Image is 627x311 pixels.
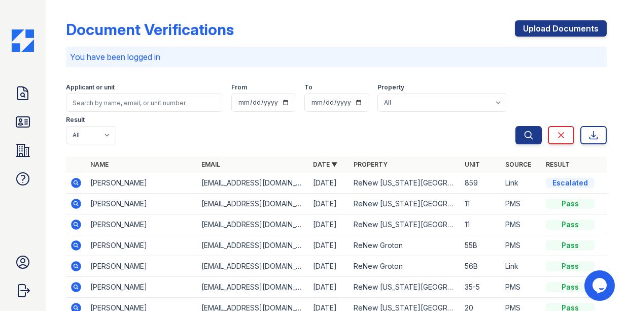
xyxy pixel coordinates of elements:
td: [PERSON_NAME] [86,173,197,194]
a: Property [354,161,388,168]
td: 859 [461,173,501,194]
label: Result [66,116,85,124]
div: Document Verifications [66,20,234,39]
td: ReNew [US_STATE][GEOGRAPHIC_DATA] [350,173,461,194]
a: Upload Documents [515,20,607,37]
td: 11 [461,194,501,214]
td: 56B [461,256,501,277]
a: Email [201,161,220,168]
td: 35-5 [461,277,501,298]
td: Link [501,173,542,194]
label: Property [377,83,404,91]
td: PMS [501,277,542,298]
td: [PERSON_NAME] [86,235,197,256]
td: [DATE] [309,235,350,256]
div: Pass [546,282,595,292]
div: Escalated [546,178,595,188]
td: PMS [501,235,542,256]
td: [EMAIL_ADDRESS][DOMAIN_NAME] [197,235,308,256]
td: [DATE] [309,173,350,194]
td: [EMAIL_ADDRESS][DOMAIN_NAME] [197,173,308,194]
a: Name [90,161,109,168]
label: From [231,83,247,91]
div: Pass [546,220,595,230]
div: Pass [546,199,595,209]
td: [PERSON_NAME] [86,277,197,298]
td: 11 [461,214,501,235]
td: [DATE] [309,194,350,214]
label: To [304,83,312,91]
input: Search by name, email, or unit number [66,94,223,112]
td: [PERSON_NAME] [86,194,197,214]
a: Date ▼ [313,161,337,168]
div: Pass [546,261,595,271]
td: ReNew [US_STATE][GEOGRAPHIC_DATA] [350,194,461,214]
div: Pass [546,240,595,251]
td: ReNew Groton [350,256,461,277]
td: ReNew [US_STATE][GEOGRAPHIC_DATA] [350,214,461,235]
img: CE_Icon_Blue-c292c112584629df590d857e76928e9f676e5b41ef8f769ba2f05ee15b207248.png [12,29,34,52]
a: Source [505,161,531,168]
td: Link [501,256,542,277]
td: [DATE] [309,256,350,277]
label: Applicant or unit [66,83,115,91]
td: [EMAIL_ADDRESS][DOMAIN_NAME] [197,214,308,235]
iframe: chat widget [584,270,617,301]
p: You have been logged in [70,51,603,63]
td: PMS [501,194,542,214]
a: Unit [465,161,480,168]
td: [DATE] [309,214,350,235]
td: [PERSON_NAME] [86,214,197,235]
td: [DATE] [309,277,350,298]
td: PMS [501,214,542,235]
td: [EMAIL_ADDRESS][DOMAIN_NAME] [197,256,308,277]
td: [EMAIL_ADDRESS][DOMAIN_NAME] [197,277,308,298]
td: ReNew Groton [350,235,461,256]
td: ReNew [US_STATE][GEOGRAPHIC_DATA] [350,277,461,298]
a: Result [546,161,570,168]
td: [EMAIL_ADDRESS][DOMAIN_NAME] [197,194,308,214]
td: [PERSON_NAME] [86,256,197,277]
td: 55B [461,235,501,256]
